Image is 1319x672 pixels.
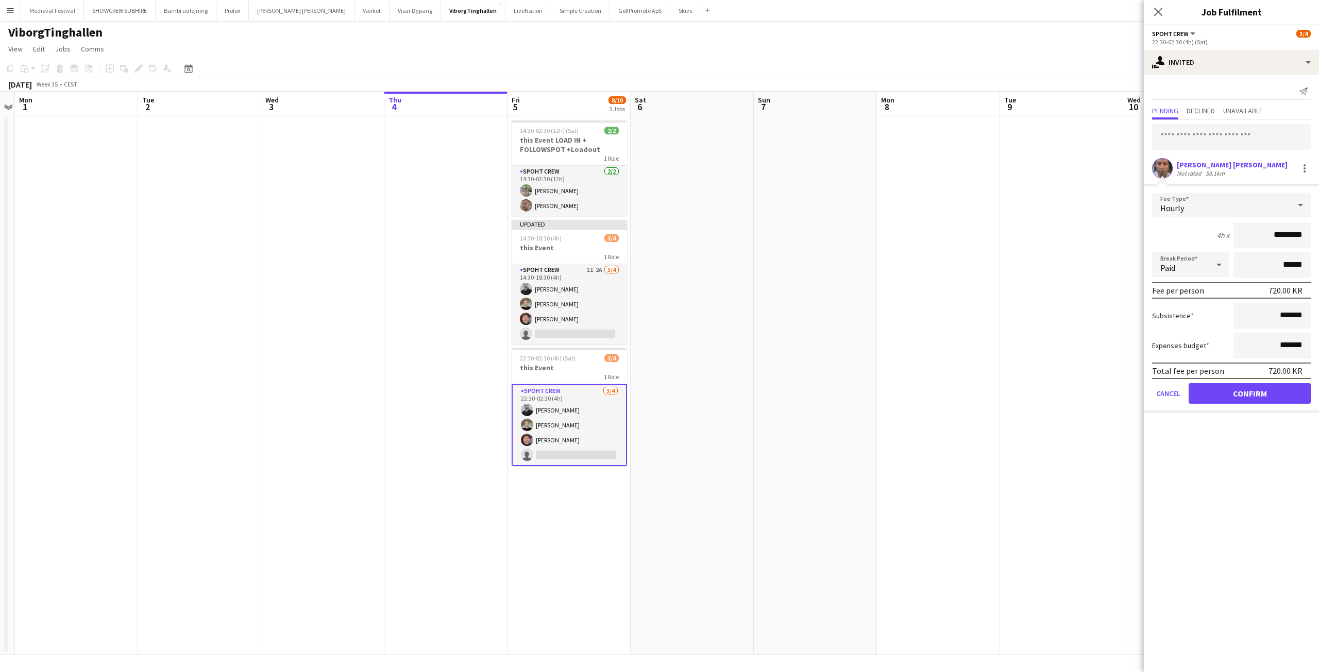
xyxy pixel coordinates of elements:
[520,354,576,362] span: 22:30-02:30 (4h) (Sat)
[1152,38,1311,46] div: 22:30-02:30 (4h) (Sat)
[608,96,626,104] span: 8/10
[156,1,216,21] button: Bambi udlejning
[520,127,579,134] span: 14:30-02:30 (12h) (Sat)
[1160,263,1175,273] span: Paid
[1152,383,1185,404] button: Cancel
[8,25,103,40] h1: ViborgTinghallen
[1269,285,1303,296] div: 720.00 KR
[1152,285,1204,296] div: Fee per person
[610,1,670,21] button: GolfPromote ApS
[633,101,646,113] span: 6
[604,154,619,162] span: 1 Role
[1003,101,1016,113] span: 9
[520,234,562,242] span: 14:30-18:30 (4h)
[512,264,627,344] app-card-role: Spoht Crew1I2A3/414:30-18:30 (4h)[PERSON_NAME][PERSON_NAME][PERSON_NAME]
[354,1,390,21] button: Værket
[1296,30,1311,38] span: 3/4
[77,42,108,56] a: Comms
[1177,160,1288,169] div: [PERSON_NAME] [PERSON_NAME]
[604,127,619,134] span: 2/2
[84,1,156,21] button: SHOWCREW SUBHIRE
[1189,383,1311,404] button: Confirm
[512,384,627,466] app-card-role: Spoht Crew3/422:30-02:30 (4h)[PERSON_NAME][PERSON_NAME][PERSON_NAME]
[141,101,154,113] span: 2
[604,253,619,261] span: 1 Role
[1152,107,1178,114] span: Pending
[1152,311,1194,320] label: Subsistence
[505,1,551,21] button: LiveNation
[1126,101,1141,113] span: 10
[1160,203,1184,213] span: Hourly
[604,354,619,362] span: 3/4
[512,95,520,105] span: Fri
[51,42,75,56] a: Jobs
[670,1,701,21] button: Skive
[1187,107,1215,114] span: Declined
[1223,107,1263,114] span: Unavailable
[512,363,627,372] h3: this Event
[8,79,32,90] div: [DATE]
[34,80,60,88] span: Week 35
[21,1,84,21] button: Medieval Festival
[758,95,770,105] span: Sun
[510,101,520,113] span: 5
[880,101,894,113] span: 8
[551,1,610,21] button: Simple Creation
[1144,5,1319,19] h3: Job Fulfilment
[756,101,770,113] span: 7
[635,95,646,105] span: Sat
[265,95,279,105] span: Wed
[1152,30,1197,38] button: Spoht Crew
[1152,341,1209,350] label: Expenses budget
[19,95,32,105] span: Mon
[264,101,279,113] span: 3
[8,44,23,54] span: View
[216,1,249,21] button: Profox
[388,95,401,105] span: Thu
[609,105,625,113] div: 3 Jobs
[390,1,441,21] button: Visar Dypang
[512,120,627,216] app-job-card: 14:30-02:30 (12h) (Sat)2/2this Event LOAD IN + FOLLOWSPOT +Loadout1 RoleSpoht Crew2/214:30-02:30 ...
[249,1,354,21] button: [PERSON_NAME] [PERSON_NAME]
[1152,366,1224,376] div: Total fee per person
[4,42,27,56] a: View
[881,95,894,105] span: Mon
[1004,95,1016,105] span: Tue
[512,220,627,344] app-job-card: Updated14:30-18:30 (4h)3/4this Event1 RoleSpoht Crew1I2A3/414:30-18:30 (4h)[PERSON_NAME][PERSON_N...
[512,243,627,252] h3: this Event
[81,44,104,54] span: Comms
[387,101,401,113] span: 4
[1269,366,1303,376] div: 720.00 KR
[604,234,619,242] span: 3/4
[33,44,45,54] span: Edit
[512,135,627,154] h3: this Event LOAD IN + FOLLOWSPOT +Loadout
[1127,95,1141,105] span: Wed
[1204,169,1227,177] div: 59.1km
[1217,231,1229,240] div: 4h x
[1152,30,1189,38] span: Spoht Crew
[512,220,627,228] div: Updated
[18,101,32,113] span: 1
[512,348,627,466] app-job-card: 22:30-02:30 (4h) (Sat)3/4this Event1 RoleSpoht Crew3/422:30-02:30 (4h)[PERSON_NAME][PERSON_NAME][...
[441,1,505,21] button: ViborgTinghallen
[1144,50,1319,75] div: Invited
[1177,169,1204,177] div: Not rated
[512,166,627,216] app-card-role: Spoht Crew2/214:30-02:30 (12h)[PERSON_NAME][PERSON_NAME]
[55,44,71,54] span: Jobs
[29,42,49,56] a: Edit
[604,373,619,381] span: 1 Role
[64,80,77,88] div: CEST
[142,95,154,105] span: Tue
